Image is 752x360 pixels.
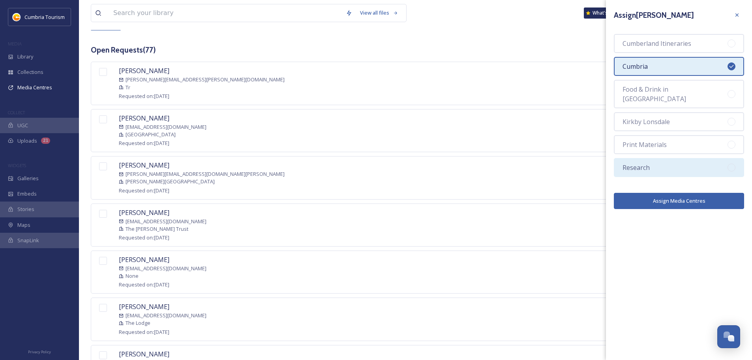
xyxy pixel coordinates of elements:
[126,123,206,131] span: [EMAIL_ADDRESS][DOMAIN_NAME]
[126,84,130,91] span: Tr
[8,41,22,47] span: MEDIA
[17,190,37,198] span: Embeds
[17,53,33,60] span: Library
[8,109,25,115] span: COLLECT
[17,221,30,229] span: Maps
[119,302,169,311] span: [PERSON_NAME]
[119,114,169,123] span: [PERSON_NAME]
[119,139,169,147] span: Requested on: [DATE]
[126,178,215,185] span: [PERSON_NAME][GEOGRAPHIC_DATA]
[623,62,648,71] span: Cumbria
[126,218,206,225] span: [EMAIL_ADDRESS][DOMAIN_NAME]
[17,122,28,129] span: UGC
[584,8,623,19] a: What's New
[126,312,206,319] span: [EMAIL_ADDRESS][DOMAIN_NAME]
[91,44,156,56] h3: Open Requests ( 77 )
[109,4,342,22] input: Search your library
[119,328,169,335] span: Requested on: [DATE]
[17,175,39,182] span: Galleries
[8,162,26,168] span: WIDGETS
[356,5,402,21] a: View all files
[17,68,43,76] span: Collections
[119,255,169,264] span: [PERSON_NAME]
[126,319,150,327] span: The Lodge
[119,208,169,217] span: [PERSON_NAME]
[119,350,169,358] span: [PERSON_NAME]
[28,347,51,356] a: Privacy Policy
[28,349,51,354] span: Privacy Policy
[126,265,206,272] span: [EMAIL_ADDRESS][DOMAIN_NAME]
[623,85,728,104] span: Food & Drink in [GEOGRAPHIC_DATA]
[614,9,694,21] h3: Assign [PERSON_NAME]
[126,225,188,233] span: The [PERSON_NAME] Trust
[119,281,169,288] span: Requested on: [DATE]
[623,117,670,126] span: Kirkby Lonsdale
[126,131,176,138] span: [GEOGRAPHIC_DATA]
[119,234,169,241] span: Requested on: [DATE]
[13,13,21,21] img: images.jpg
[24,13,65,21] span: Cumbria Tourism
[17,237,39,244] span: SnapLink
[17,205,34,213] span: Stories
[41,138,50,144] div: 21
[623,163,650,172] span: Research
[623,140,667,149] span: Print Materials
[119,92,169,100] span: Requested on: [DATE]
[126,170,285,178] span: [PERSON_NAME][EMAIL_ADDRESS][DOMAIN_NAME][PERSON_NAME]
[126,272,139,280] span: None
[119,187,169,194] span: Requested on: [DATE]
[614,193,744,209] button: Assign Media Centres
[717,325,740,348] button: Open Chat
[126,76,285,83] span: [PERSON_NAME][EMAIL_ADDRESS][PERSON_NAME][DOMAIN_NAME]
[17,84,52,91] span: Media Centres
[119,66,169,75] span: [PERSON_NAME]
[17,137,37,145] span: Uploads
[119,161,169,170] span: [PERSON_NAME]
[623,39,691,48] span: Cumberland Itineraries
